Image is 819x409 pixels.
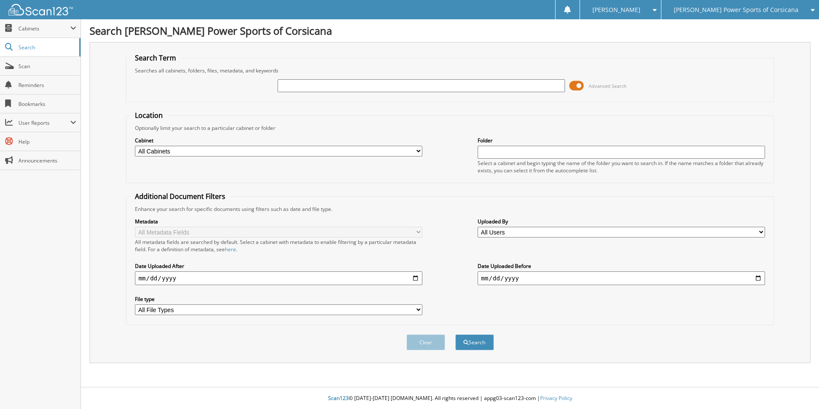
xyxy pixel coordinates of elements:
[131,67,769,74] div: Searches all cabinets, folders, files, metadata, and keywords
[131,124,769,132] div: Optionally limit your search to a particular cabinet or folder
[18,44,75,51] span: Search
[589,83,627,89] span: Advanced Search
[478,262,765,270] label: Date Uploaded Before
[478,218,765,225] label: Uploaded By
[407,334,445,350] button: Clear
[81,388,819,409] div: © [DATE]-[DATE] [DOMAIN_NAME]. All rights reserved | appg03-scan123-com |
[18,25,70,32] span: Cabinets
[131,205,769,213] div: Enhance your search for specific documents using filters such as date and file type.
[135,238,422,253] div: All metadata fields are searched by default. Select a cabinet with metadata to enable filtering b...
[135,137,422,144] label: Cabinet
[131,111,167,120] legend: Location
[9,4,73,15] img: scan123-logo-white.svg
[90,24,810,38] h1: Search [PERSON_NAME] Power Sports of Corsicana
[478,159,765,174] div: Select a cabinet and begin typing the name of the folder you want to search in. If the name match...
[478,271,765,285] input: end
[18,81,76,89] span: Reminders
[328,394,349,402] span: Scan123
[135,218,422,225] label: Metadata
[540,394,572,402] a: Privacy Policy
[135,295,422,303] label: File type
[225,246,236,253] a: here
[592,7,640,12] span: [PERSON_NAME]
[18,138,76,145] span: Help
[18,63,76,70] span: Scan
[18,119,70,126] span: User Reports
[135,271,422,285] input: start
[135,262,422,270] label: Date Uploaded After
[455,334,494,350] button: Search
[131,192,230,201] legend: Additional Document Filters
[18,100,76,108] span: Bookmarks
[478,137,765,144] label: Folder
[674,7,798,12] span: [PERSON_NAME] Power Sports of Corsicana
[18,157,76,164] span: Announcements
[131,53,180,63] legend: Search Term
